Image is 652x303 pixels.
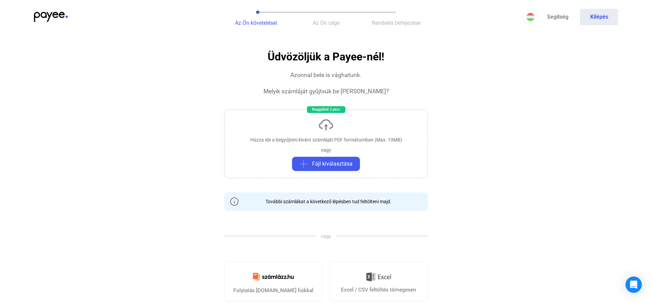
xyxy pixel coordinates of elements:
span: Az Ön cége [313,20,340,26]
img: payee-logo [34,12,68,22]
button: Kilépés [580,9,618,25]
div: vagy [321,147,331,153]
img: info-grey-outline [230,197,238,206]
div: Folytatás [DOMAIN_NAME] fiókkal [233,286,313,295]
span: Fájl kiválasztása [312,160,352,168]
a: Folytatás [DOMAIN_NAME] fiókkal [224,261,323,302]
img: Excel [366,270,391,284]
span: Az Ön követelései [235,20,277,26]
div: Open Intercom Messenger [626,277,642,293]
div: További számlákat a következő lépésben tud feltölteni majd. [260,198,392,205]
span: Rendelés befejezése [372,20,420,26]
img: upload-cloud [318,117,334,133]
img: HU [526,13,535,21]
span: vagy [316,233,336,240]
button: plus-greyFájl kiválasztása [292,157,360,171]
div: Melyik számláját gyűjtsük be [PERSON_NAME]? [264,87,389,95]
div: Azonnal bele is vághatunk. [290,71,362,79]
div: Nagyjából 2 perc [307,106,345,113]
h1: Üdvözöljük a Payee-nél! [268,51,384,63]
img: Számlázz.hu [249,269,298,285]
a: Excel / CSV feltöltés tömegesen [329,261,428,302]
img: plus-grey [300,160,308,168]
a: Segítség [539,9,577,25]
div: Excel / CSV feltöltés tömegesen [341,286,416,294]
button: HU [522,9,539,25]
div: Húzza ide a begyűjteni kívánt számláját PDF formátumban (Max. 10MB) [250,136,402,143]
